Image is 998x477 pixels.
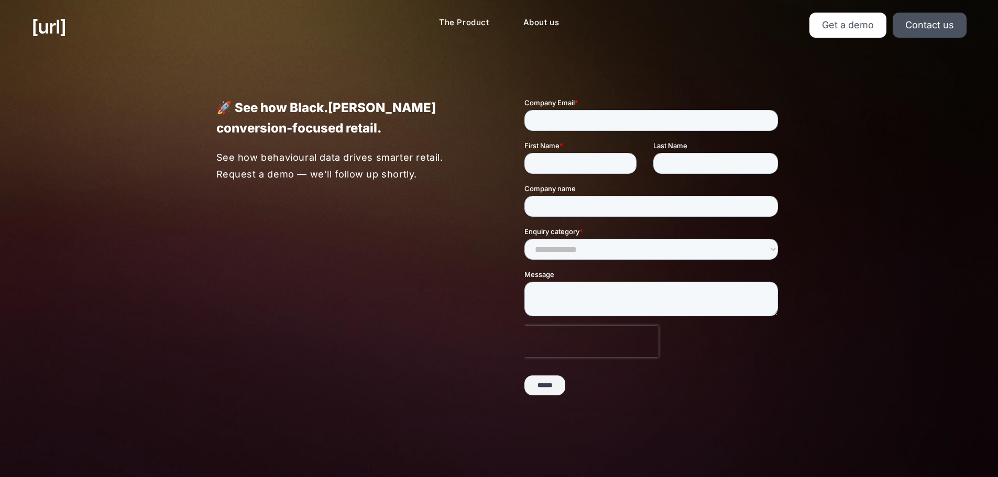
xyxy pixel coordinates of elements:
[216,149,475,182] p: See how behavioural data drives smarter retail. Request a demo — we’ll follow up shortly.
[31,13,66,41] a: [URL]
[524,97,782,404] iframe: Form 1
[893,13,967,38] a: Contact us
[515,13,568,33] a: About us
[809,13,886,38] a: Get a demo
[431,13,498,33] a: The Product
[216,97,474,138] p: 🚀 See how Black.[PERSON_NAME] conversion-focused retail.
